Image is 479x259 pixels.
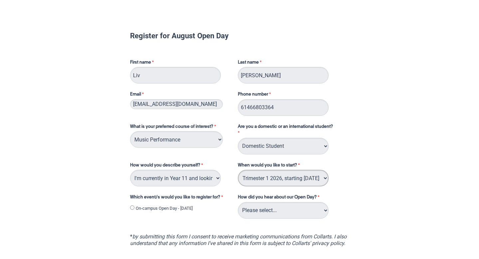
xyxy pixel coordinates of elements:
select: Are you a domestic or an international student? [238,138,329,154]
label: How did you hear about our Open Day? [238,194,321,202]
label: How would you describe yourself? [130,162,231,170]
label: Phone number [238,91,272,99]
input: Last name [238,67,329,84]
input: First name [130,67,221,84]
label: What is your preferred course of interest? [130,124,231,131]
select: When would you like to start? [238,170,329,186]
select: What is your preferred course of interest? [130,131,223,148]
label: Which event/s would you like to register for? [130,194,231,202]
select: How did you hear about our Open Day? [238,202,329,219]
input: Email [130,99,223,109]
i: by submitting this form I consent to receive marketing communications from Collarts. I also under... [130,233,347,246]
select: How would you describe yourself? [130,170,221,186]
input: Phone number [238,99,329,116]
label: Last name [238,59,263,67]
span: Are you a domestic or an international student? [238,125,333,129]
label: First name [130,59,231,67]
h1: Register for August Open Day [130,32,349,39]
label: On-campus Open Day - [DATE] [136,205,193,212]
label: When would you like to start? [238,162,344,170]
label: Email [130,91,231,99]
